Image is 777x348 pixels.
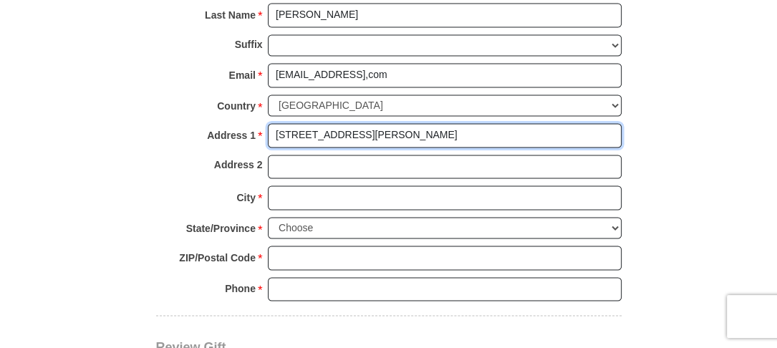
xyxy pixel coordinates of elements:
[235,34,263,54] strong: Suffix
[217,96,256,116] strong: Country
[205,5,256,25] strong: Last Name
[214,155,263,175] strong: Address 2
[236,188,255,208] strong: City
[229,65,256,85] strong: Email
[179,248,256,268] strong: ZIP/Postal Code
[207,125,256,145] strong: Address 1
[186,218,256,238] strong: State/Province
[225,279,256,299] strong: Phone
